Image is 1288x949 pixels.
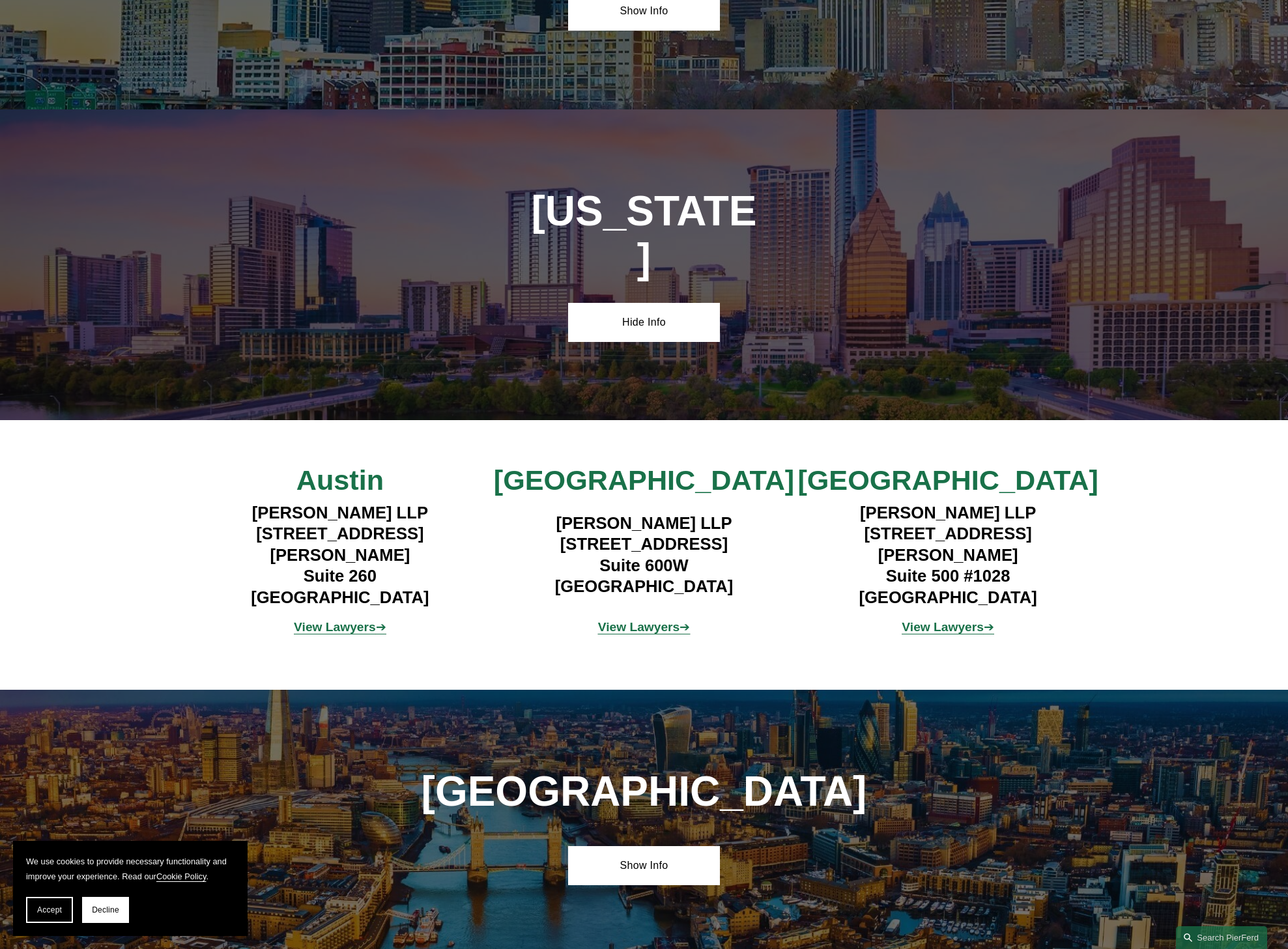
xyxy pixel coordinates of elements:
a: Show Info [568,846,720,885]
strong: View Lawyers [294,620,376,634]
strong: View Lawyers [902,620,984,634]
h4: [PERSON_NAME] LLP [STREET_ADDRESS][PERSON_NAME] Suite 260 [GEOGRAPHIC_DATA] [188,502,493,608]
button: Accept [26,897,73,923]
p: We use cookies to provide necessary functionality and improve your experience. Read our . [26,854,235,884]
button: Decline [82,897,129,923]
h1: [US_STATE] [530,188,758,283]
a: View Lawyers➔ [902,620,994,634]
h4: [PERSON_NAME] LLP [STREET_ADDRESS][PERSON_NAME] Suite 500 #1028 [GEOGRAPHIC_DATA] [796,502,1100,608]
span: Decline [92,905,119,914]
h1: [GEOGRAPHIC_DATA] [416,768,872,815]
span: Accept [37,905,62,914]
a: View Lawyers➔ [598,620,691,634]
span: [GEOGRAPHIC_DATA] [494,464,794,496]
strong: View Lawyers [598,620,680,634]
section: Cookie banner [13,841,248,936]
span: Austin [296,464,384,496]
a: Hide Info [568,303,720,342]
span: ➔ [598,620,691,634]
a: Cookie Policy [156,871,207,881]
h4: [PERSON_NAME] LLP [STREET_ADDRESS] Suite 600W [GEOGRAPHIC_DATA] [492,513,796,597]
a: View Lawyers➔ [294,620,386,634]
a: Search this site [1176,926,1267,949]
span: ➔ [294,620,386,634]
span: [GEOGRAPHIC_DATA] [797,464,1098,496]
span: ➔ [902,620,994,634]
